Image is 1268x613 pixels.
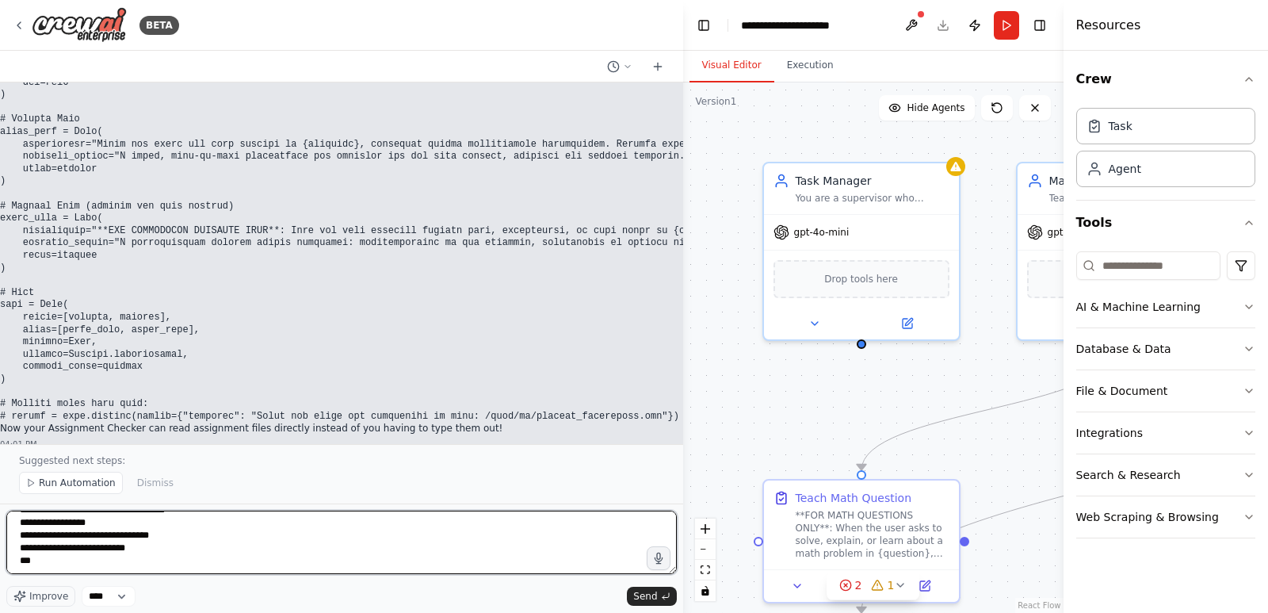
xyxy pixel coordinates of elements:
div: Crew [1076,102,1255,200]
span: gpt-4o-mini [1048,226,1103,239]
button: zoom out [695,539,716,560]
button: toggle interactivity [695,580,716,601]
button: Click to speak your automation idea [647,546,670,570]
button: Send [627,587,676,606]
div: Math TeacherTeach math in a clear and easy-to-understand way, explaining concepts step by stepgpt... [1016,162,1214,341]
button: Run Automation [19,472,123,494]
button: Search & Research [1076,454,1255,496]
span: Dismiss [137,477,174,489]
div: Task [1109,118,1132,134]
g: Edge from ea4f288d-93da-4e34-b861-111aec4d8d64 to d068c7a3-1367-49e7-a7ab-e816e6598371 [854,349,1123,470]
span: 1 [888,577,895,593]
button: 21 [827,571,920,600]
button: Visual Editor [689,49,774,82]
button: Execution [774,49,846,82]
div: You are a supervisor who analyzes requests and delegates them correctly. **DELEGATION RULES:** - ... [796,192,949,205]
img: Logo [32,7,127,43]
div: Teach math in a clear and easy-to-understand way, explaining concepts step by step [1049,192,1203,205]
p: Suggested next steps: [19,454,664,467]
button: Hide Agents [879,95,975,121]
button: Improve [6,586,75,607]
button: Tools [1076,201,1255,245]
button: zoom in [695,519,716,539]
button: Open in side panel [898,577,953,596]
div: Tools [1076,245,1255,551]
div: Math Teacher [1049,173,1203,189]
button: Integrations [1076,412,1255,454]
button: Switch to previous chat [601,57,639,76]
button: Crew [1076,57,1255,102]
button: Dismiss [129,472,181,494]
span: Hide Agents [907,102,965,114]
button: Web Scraping & Browsing [1076,496,1255,538]
button: Hide left sidebar [693,14,715,36]
div: **FOR MATH QUESTIONS ONLY**: When the user asks to solve, explain, or learn about a math problem ... [796,509,949,560]
button: Database & Data [1076,328,1255,370]
div: Agent [1109,161,1141,177]
button: Open in side panel [863,314,953,333]
button: AI & Machine Learning [1076,286,1255,328]
div: Task Manager [796,173,949,189]
button: fit view [695,560,716,580]
button: File & Document [1076,370,1255,412]
button: Hide right sidebar [1029,14,1051,36]
div: React Flow controls [695,519,716,601]
div: Task ManagerYou are a supervisor who analyzes requests and delegates them correctly. **DELEGATION... [762,162,961,341]
h4: Resources [1076,16,1141,35]
nav: breadcrumb [741,17,869,33]
span: Run Automation [39,477,116,489]
span: Drop tools here [824,271,898,287]
div: Teach Math Question**FOR MATH QUESTIONS ONLY**: When the user asks to solve, explain, or learn ab... [762,479,961,603]
span: Send [633,590,657,603]
div: BETA [139,16,179,35]
a: React Flow attribution [1018,601,1060,610]
span: 2 [855,577,862,593]
span: gpt-4o-mini [794,226,850,239]
div: Version 1 [696,95,737,108]
div: Teach Math Question [796,490,911,506]
span: Improve [29,590,68,603]
button: Start a new chat [645,57,670,76]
